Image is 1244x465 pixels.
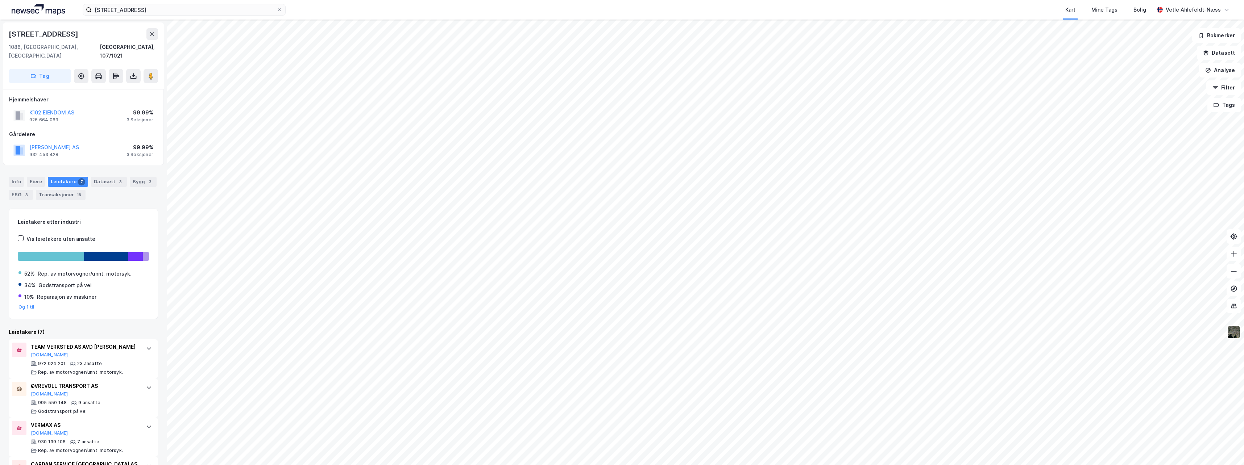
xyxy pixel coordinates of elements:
[1207,98,1241,112] button: Tags
[92,4,277,15] input: Søk på adresse, matrikkel, gårdeiere, leietakere eller personer
[1227,325,1241,339] img: 9k=
[31,382,139,390] div: ØVREVOLL TRANSPORT AS
[38,439,66,445] div: 930 139 106
[24,269,35,278] div: 52%
[1065,5,1075,14] div: Kart
[9,177,24,187] div: Info
[91,177,127,187] div: Datasett
[27,177,45,187] div: Eiere
[38,369,123,375] div: Rep. av motorvogner/unnt. motorsyk.
[1199,63,1241,77] button: Analyse
[38,269,132,278] div: Rep. av motorvogner/unnt. motorsyk.
[23,191,30,198] div: 3
[117,178,124,185] div: 3
[78,178,85,185] div: 7
[31,391,68,397] button: [DOMAIN_NAME]
[9,95,158,104] div: Hjemmelshaver
[146,178,154,185] div: 3
[127,108,153,117] div: 99.99%
[18,218,149,226] div: Leietakere etter industri
[1091,5,1117,14] div: Mine Tags
[24,293,34,301] div: 10%
[77,361,102,366] div: 23 ansatte
[38,409,87,414] div: Godstransport på vei
[12,4,65,15] img: logo.a4113a55bc3d86da70a041830d287a7e.svg
[9,69,71,83] button: Tag
[18,304,34,310] button: Og 1 til
[31,421,139,430] div: VERMAX AS
[31,352,68,358] button: [DOMAIN_NAME]
[1192,28,1241,43] button: Bokmerker
[127,152,153,158] div: 3 Seksjoner
[1206,80,1241,95] button: Filter
[9,190,33,200] div: ESG
[29,152,58,158] div: 932 453 428
[1197,46,1241,60] button: Datasett
[38,448,123,453] div: Rep. av motorvogner/unnt. motorsyk.
[9,43,100,60] div: 1086, [GEOGRAPHIC_DATA], [GEOGRAPHIC_DATA]
[78,400,100,406] div: 9 ansatte
[130,177,157,187] div: Bygg
[31,343,139,351] div: TEAM VERKSTED AS AVD [PERSON_NAME]
[31,430,68,436] button: [DOMAIN_NAME]
[29,117,58,123] div: 926 664 069
[26,235,95,243] div: Vis leietakere uten ansatte
[77,439,99,445] div: 7 ansatte
[38,400,67,406] div: 995 550 148
[9,130,158,139] div: Gårdeiere
[38,281,92,290] div: Godstransport på vei
[100,43,158,60] div: [GEOGRAPHIC_DATA], 107/1021
[1208,430,1244,465] div: Kontrollprogram for chat
[38,361,66,366] div: 972 024 201
[24,281,36,290] div: 34%
[1133,5,1146,14] div: Bolig
[37,293,96,301] div: Reparasjon av maskiner
[1166,5,1221,14] div: Vetle Ahlefeldt-Næss
[75,191,83,198] div: 18
[127,143,153,152] div: 99.99%
[9,328,158,336] div: Leietakere (7)
[1208,430,1244,465] iframe: Chat Widget
[9,28,80,40] div: [STREET_ADDRESS]
[48,177,88,187] div: Leietakere
[127,117,153,123] div: 3 Seksjoner
[36,190,86,200] div: Transaksjoner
